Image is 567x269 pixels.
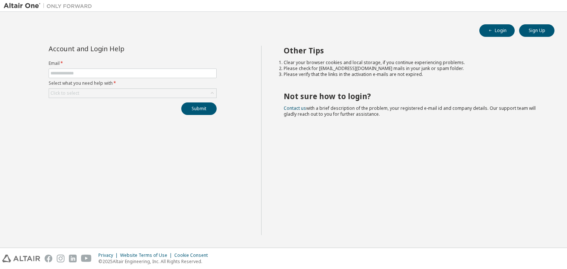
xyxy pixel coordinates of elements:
h2: Other Tips [284,46,541,55]
li: Please check for [EMAIL_ADDRESS][DOMAIN_NAME] mails in your junk or spam folder. [284,66,541,71]
label: Email [49,60,217,66]
button: Sign Up [519,24,554,37]
img: Altair One [4,2,96,10]
img: linkedin.svg [69,255,77,262]
img: facebook.svg [45,255,52,262]
div: Privacy [98,252,120,258]
div: Cookie Consent [174,252,212,258]
div: Website Terms of Use [120,252,174,258]
div: Click to select [49,89,216,98]
div: Click to select [50,90,79,96]
button: Submit [181,102,217,115]
label: Select what you need help with [49,80,217,86]
a: Contact us [284,105,306,111]
img: instagram.svg [57,255,64,262]
img: youtube.svg [81,255,92,262]
li: Please verify that the links in the activation e-mails are not expired. [284,71,541,77]
p: © 2025 Altair Engineering, Inc. All Rights Reserved. [98,258,212,265]
span: with a brief description of the problem, your registered e-mail id and company details. Our suppo... [284,105,536,117]
img: altair_logo.svg [2,255,40,262]
h2: Not sure how to login? [284,91,541,101]
li: Clear your browser cookies and local storage, if you continue experiencing problems. [284,60,541,66]
div: Account and Login Help [49,46,183,52]
button: Login [479,24,515,37]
